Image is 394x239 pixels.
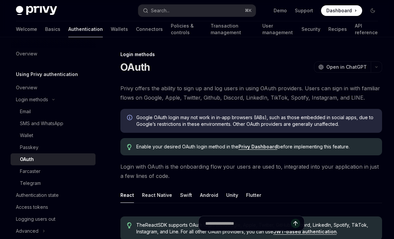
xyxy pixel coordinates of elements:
[136,143,375,150] span: Enable your desired OAuth login method in the before implementing this feature.
[20,119,63,127] div: SMS and WhatsApp
[262,21,294,37] a: User management
[151,7,169,15] div: Search...
[301,21,320,37] a: Security
[291,219,300,228] button: Send message
[68,21,103,37] a: Authentication
[11,201,96,213] a: Access tokens
[328,21,347,37] a: Recipes
[20,167,40,175] div: Farcaster
[11,48,96,60] a: Overview
[200,187,218,203] button: Android
[136,114,375,127] span: Google OAuth login may not work in in-app browsers (IABs), such as those embedded in social apps,...
[11,94,96,106] button: Login methods
[11,153,96,165] a: OAuth
[11,106,96,118] a: Email
[11,118,96,129] a: SMS and WhatsApp
[120,162,382,181] span: Login with OAuth is the onboarding flow your users are used to, integrated into your application ...
[16,6,57,15] img: dark logo
[142,187,172,203] button: React Native
[45,21,60,37] a: Basics
[245,8,252,13] span: ⌘ K
[120,187,134,203] button: React
[211,21,254,37] a: Transaction management
[11,129,96,141] a: Wallet
[367,5,378,16] button: Toggle dark mode
[11,189,96,201] a: Authentication state
[326,64,367,70] span: Open in ChatGPT
[127,115,134,121] svg: Info
[20,131,33,139] div: Wallet
[226,187,238,203] button: Unity
[16,70,78,78] h5: Using Privy authentication
[246,187,261,203] button: Flutter
[16,50,37,58] div: Overview
[11,82,96,94] a: Overview
[11,213,96,225] a: Logging users out
[171,21,203,37] a: Policies & controls
[274,7,287,14] a: Demo
[11,165,96,177] a: Farcaster
[136,21,163,37] a: Connectors
[180,187,192,203] button: Swift
[205,216,291,231] input: Ask a question...
[295,7,313,14] a: Support
[20,155,34,163] div: OAuth
[16,215,55,223] div: Logging users out
[120,51,382,58] div: Login methods
[321,5,362,16] a: Dashboard
[16,227,38,235] div: Advanced
[20,179,41,187] div: Telegram
[16,21,37,37] a: Welcome
[16,96,48,104] div: Login methods
[11,141,96,153] a: Passkey
[326,7,352,14] span: Dashboard
[20,108,31,116] div: Email
[120,84,382,102] span: Privy offers the ability to sign up and log users in using OAuth providers. Users can sign in wit...
[11,225,96,237] button: Advanced
[111,21,128,37] a: Wallets
[16,84,37,92] div: Overview
[314,61,371,73] button: Open in ChatGPT
[138,5,255,17] button: Search...⌘K
[127,144,132,150] svg: Tip
[11,177,96,189] a: Telegram
[16,203,48,211] div: Access tokens
[16,191,59,199] div: Authentication state
[20,143,38,151] div: Passkey
[355,21,378,37] a: API reference
[238,144,277,150] a: Privy Dashboard
[120,61,150,73] h1: OAuth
